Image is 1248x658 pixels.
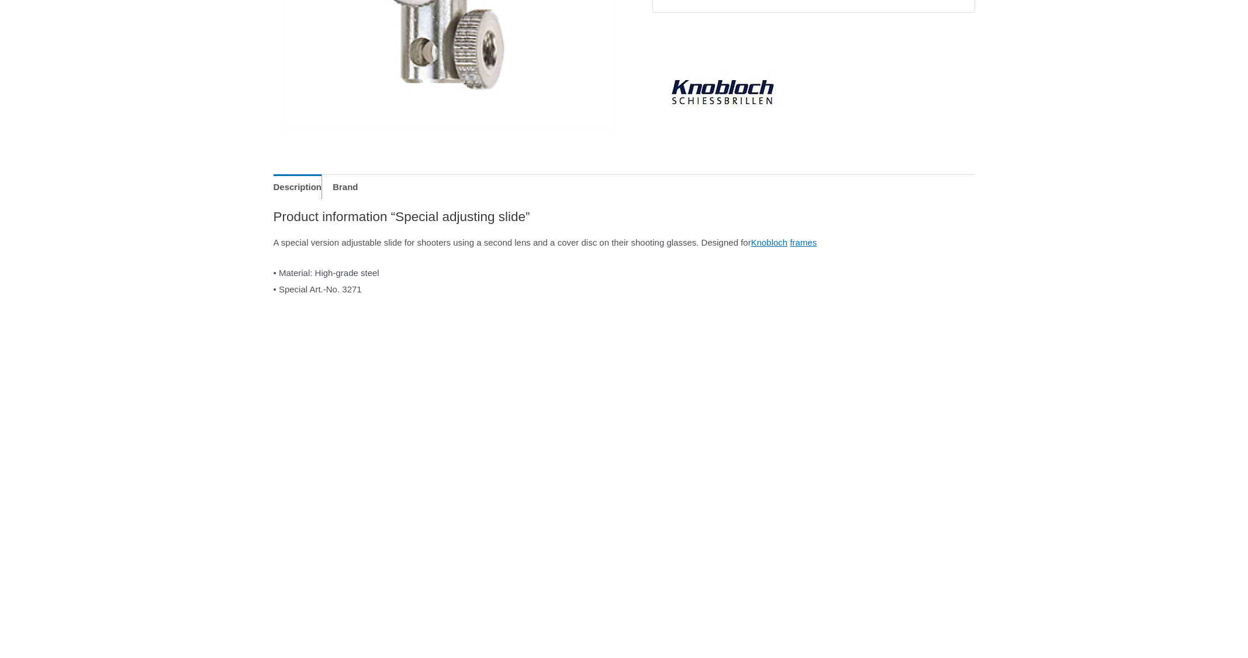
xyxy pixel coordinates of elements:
iframe: Customer reviews powered by Trustpilot [652,22,975,36]
a: Description [274,174,322,199]
a: Brand [333,174,358,199]
a: Knobloch [652,44,793,138]
a: frames [790,237,817,247]
p: • Material: High-grade steel • Special Art.-No. 3271 [274,265,975,298]
a: Knobloch [751,237,788,247]
h2: Product information “Special adjusting slide” [274,208,975,225]
p: A special version adjustable slide for shooters using a second lens and a cover disc on their sho... [274,235,975,251]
